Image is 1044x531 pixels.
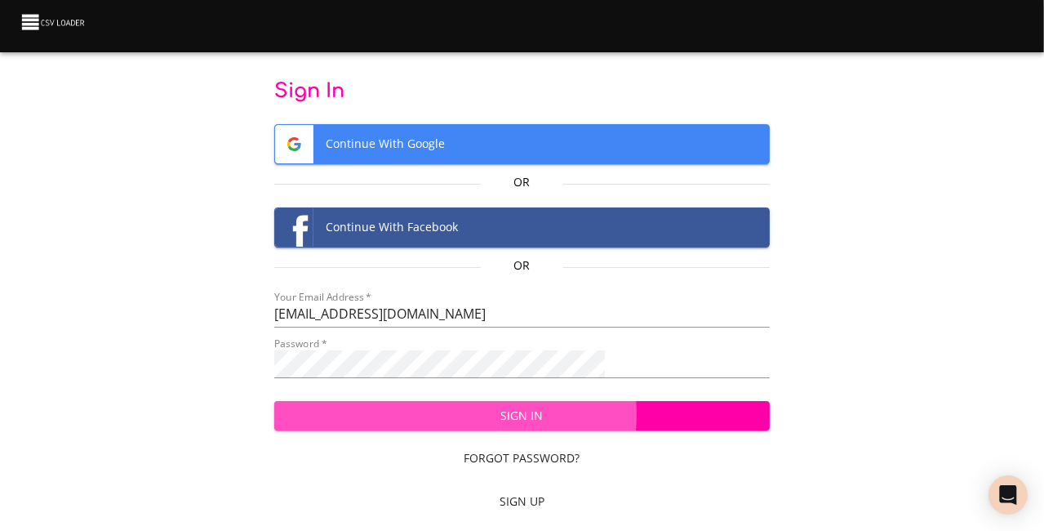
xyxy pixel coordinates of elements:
a: Forgot Password? [274,444,771,474]
span: Continue With Google [275,125,770,163]
div: Open Intercom Messenger [988,475,1028,515]
label: Password [274,339,327,349]
img: Google logo [275,125,313,163]
img: Facebook logo [275,208,313,247]
button: Facebook logoContinue With Facebook [274,207,771,248]
a: Sign Up [274,487,771,517]
span: Sign Up [281,492,764,512]
button: Google logoContinue With Google [274,124,771,164]
img: CSV Loader [20,11,88,33]
span: Sign In [287,406,757,426]
span: Continue With Facebook [275,208,770,247]
p: Or [481,174,563,190]
p: Or [481,257,563,274]
span: Forgot Password? [281,448,764,469]
label: Your Email Address [274,292,371,302]
button: Sign In [274,401,771,431]
p: Sign In [274,78,771,105]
